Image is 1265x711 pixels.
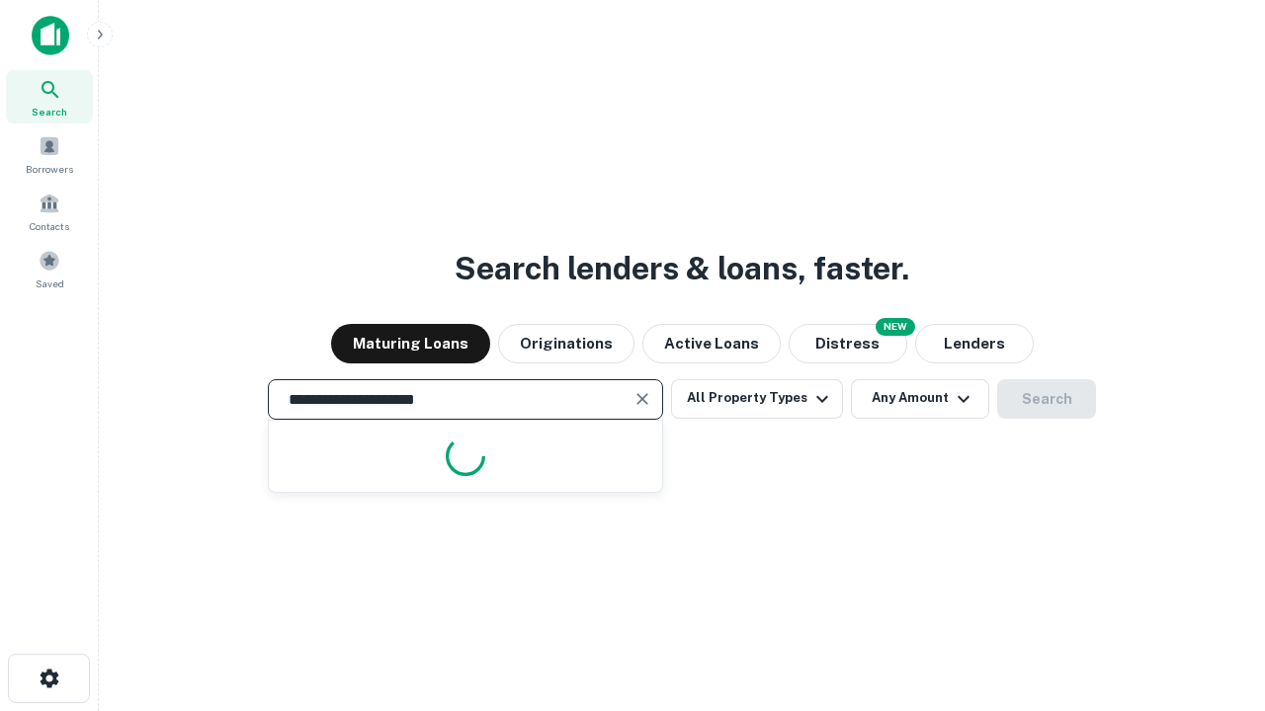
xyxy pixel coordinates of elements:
button: Originations [498,324,634,363]
a: Saved [6,242,93,295]
a: Contacts [6,185,93,238]
iframe: Chat Widget [1166,553,1265,648]
div: NEW [876,318,915,336]
span: Contacts [30,218,69,234]
button: Any Amount [851,379,989,419]
button: Maturing Loans [331,324,490,363]
button: Clear [629,385,656,413]
button: All Property Types [671,379,843,419]
button: Active Loans [642,324,781,363]
img: capitalize-icon.png [32,16,69,55]
span: Borrowers [26,161,73,177]
span: Saved [36,276,64,291]
span: Search [32,104,67,119]
button: Lenders [915,324,1034,363]
a: Search [6,70,93,123]
a: Borrowers [6,127,93,181]
h3: Search lenders & loans, faster. [455,245,909,292]
button: Search distressed loans with lien and other non-mortgage details. [789,324,907,363]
